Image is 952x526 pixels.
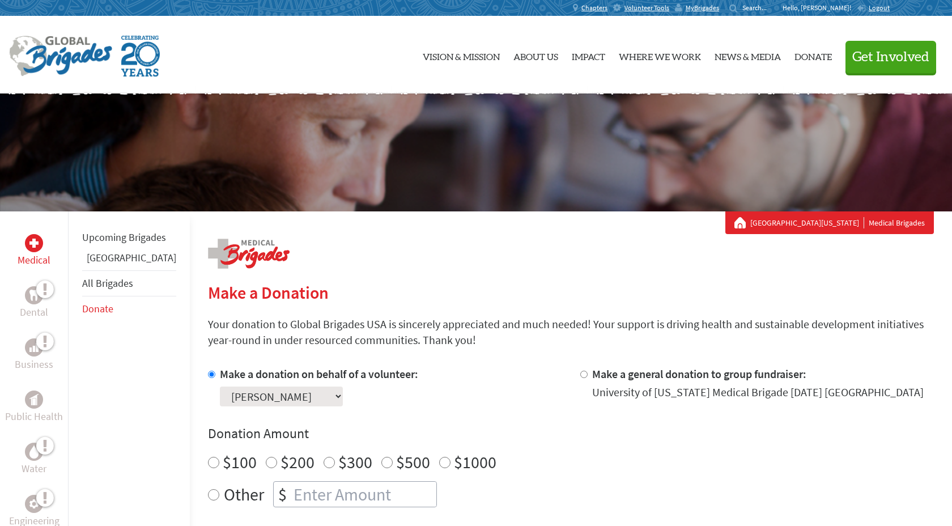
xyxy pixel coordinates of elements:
[715,26,781,84] a: News & Media
[29,499,39,508] img: Engineering
[869,3,890,12] span: Logout
[29,445,39,458] img: Water
[82,225,176,250] li: Upcoming Brigades
[783,3,857,12] p: Hello, [PERSON_NAME]!
[338,451,372,473] label: $300
[742,3,775,12] input: Search...
[686,3,719,12] span: MyBrigades
[29,239,39,248] img: Medical
[82,302,113,315] a: Donate
[454,451,496,473] label: $1000
[208,316,934,348] p: Your donation to Global Brigades USA is sincerely appreciated and much needed! Your support is dr...
[25,391,43,409] div: Public Health
[25,338,43,357] div: Business
[274,482,291,507] div: $
[87,251,176,264] a: [GEOGRAPHIC_DATA]
[82,296,176,321] li: Donate
[25,286,43,304] div: Dental
[29,394,39,405] img: Public Health
[25,234,43,252] div: Medical
[121,36,160,77] img: Global Brigades Celebrating 20 Years
[25,495,43,513] div: Engineering
[208,239,290,269] img: logo-medical.png
[592,384,924,400] div: University of [US_STATE] Medical Brigade [DATE] [GEOGRAPHIC_DATA]
[18,252,50,268] p: Medical
[29,290,39,300] img: Dental
[280,451,314,473] label: $200
[224,481,264,507] label: Other
[852,50,929,64] span: Get Involved
[734,217,925,228] div: Medical Brigades
[22,443,46,477] a: WaterWater
[20,286,48,320] a: DentalDental
[794,26,832,84] a: Donate
[513,26,558,84] a: About Us
[572,26,605,84] a: Impact
[619,26,701,84] a: Where We Work
[208,425,934,443] h4: Donation Amount
[223,451,257,473] label: $100
[82,250,176,270] li: Guatemala
[750,217,864,228] a: [GEOGRAPHIC_DATA][US_STATE]
[5,391,63,425] a: Public HealthPublic Health
[5,409,63,425] p: Public Health
[857,3,890,12] a: Logout
[82,277,133,290] a: All Brigades
[220,367,418,381] label: Make a donation on behalf of a volunteer:
[208,282,934,303] h2: Make a Donation
[15,357,53,372] p: Business
[82,270,176,296] li: All Brigades
[22,461,46,477] p: Water
[396,451,430,473] label: $500
[82,231,166,244] a: Upcoming Brigades
[423,26,500,84] a: Vision & Mission
[20,304,48,320] p: Dental
[25,443,43,461] div: Water
[845,41,936,73] button: Get Involved
[29,343,39,352] img: Business
[18,234,50,268] a: MedicalMedical
[9,36,112,77] img: Global Brigades Logo
[592,367,806,381] label: Make a general donation to group fundraiser:
[15,338,53,372] a: BusinessBusiness
[624,3,669,12] span: Volunteer Tools
[581,3,607,12] span: Chapters
[291,482,436,507] input: Enter Amount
